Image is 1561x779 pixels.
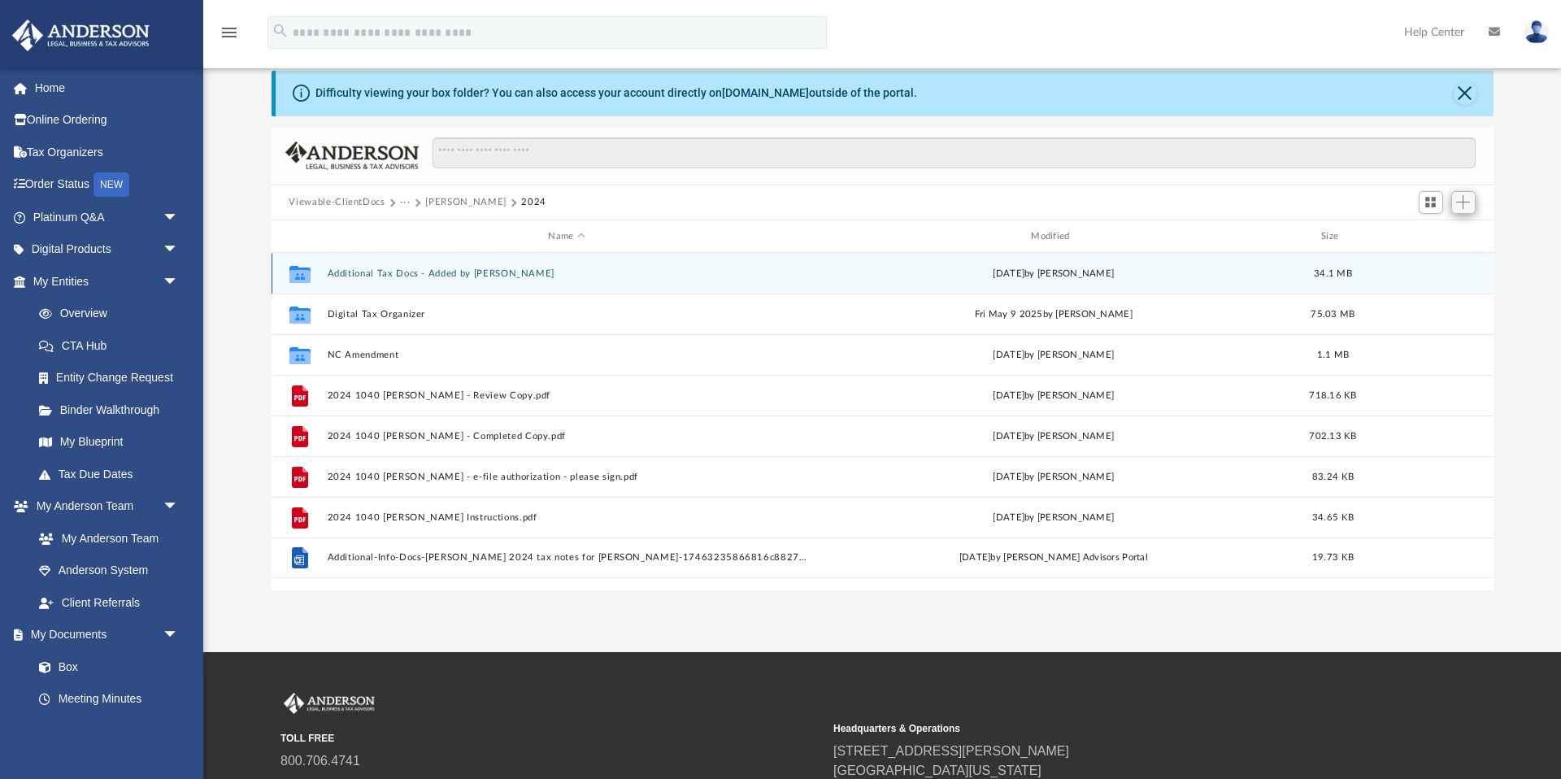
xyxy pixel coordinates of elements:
[23,651,187,683] a: Box
[814,511,1294,525] div: [DATE] by [PERSON_NAME]
[521,195,546,210] button: 2024
[814,389,1294,403] div: [DATE] by [PERSON_NAME]
[23,298,203,330] a: Overview
[814,429,1294,444] div: [DATE] by [PERSON_NAME]
[326,229,806,244] div: Name
[23,426,195,459] a: My Blueprint
[11,72,203,104] a: Home
[272,22,289,40] i: search
[1311,310,1354,319] span: 75.03 MB
[23,394,203,426] a: Binder Walkthrough
[11,104,203,137] a: Online Ordering
[400,195,411,210] button: ···
[1419,191,1443,214] button: Switch to Grid View
[1309,432,1356,441] span: 702.13 KB
[1524,20,1549,44] img: User Pic
[23,555,195,587] a: Anderson System
[11,233,203,266] a: Digital Productsarrow_drop_down
[23,586,195,619] a: Client Referrals
[11,136,203,168] a: Tax Organizers
[814,307,1294,322] div: Fri May 9 2025 by [PERSON_NAME]
[814,551,1294,566] div: [DATE] by [PERSON_NAME] Advisors Portal
[833,721,1375,736] small: Headquarters & Operations
[280,754,360,768] a: 800.706.4741
[722,86,809,99] a: [DOMAIN_NAME]
[11,168,203,202] a: Order StatusNEW
[23,715,187,747] a: Forms Library
[1451,191,1476,214] button: Add
[23,362,203,394] a: Entity Change Request
[327,350,807,360] button: NC Amendment
[93,172,129,197] div: NEW
[1311,472,1353,481] span: 83.24 KB
[1311,513,1353,522] span: 34.65 KB
[1454,82,1476,105] button: Close
[7,20,154,51] img: Anderson Advisors Platinum Portal
[327,512,807,523] button: 2024 1040 [PERSON_NAME] Instructions.pdf
[272,253,1494,590] div: grid
[814,470,1294,485] div: [DATE] by [PERSON_NAME]
[11,201,203,233] a: Platinum Q&Aarrow_drop_down
[813,229,1293,244] div: Modified
[11,619,195,651] a: My Documentsarrow_drop_down
[1311,554,1353,563] span: 19.73 KB
[327,309,807,320] button: Digital Tax Organizer
[278,229,319,244] div: id
[814,348,1294,363] div: [DATE] by [PERSON_NAME]
[833,744,1069,758] a: [STREET_ADDRESS][PERSON_NAME]
[425,195,506,210] button: [PERSON_NAME]
[23,683,195,716] a: Meeting Minutes
[327,268,807,279] button: Additional Tax Docs - Added by [PERSON_NAME]
[163,265,195,298] span: arrow_drop_down
[1314,269,1352,278] span: 34.1 MB
[280,731,822,746] small: TOLL FREE
[327,431,807,442] button: 2024 1040 [PERSON_NAME] - Completed Copy.pdf
[289,195,385,210] button: Viewable-ClientDocs
[1300,229,1365,244] div: Size
[23,458,203,490] a: Tax Due Dates
[327,472,807,482] button: 2024 1040 [PERSON_NAME] - e-file authorization - please sign.pdf
[220,23,239,42] i: menu
[11,265,203,298] a: My Entitiesarrow_drop_down
[327,390,807,401] button: 2024 1040 [PERSON_NAME] - Review Copy.pdf
[1316,350,1349,359] span: 1.1 MB
[433,137,1475,168] input: Search files and folders
[163,201,195,234] span: arrow_drop_down
[220,31,239,42] a: menu
[327,553,807,564] button: Additional-Info-Docs-[PERSON_NAME] 2024 tax notes for [PERSON_NAME]-17463235866816c882710a4.docx
[814,267,1294,281] div: [DATE] by [PERSON_NAME]
[23,329,203,362] a: CTA Hub
[23,522,187,555] a: My Anderson Team
[280,693,378,714] img: Anderson Advisors Platinum Portal
[1372,229,1486,244] div: id
[163,619,195,652] span: arrow_drop_down
[163,490,195,524] span: arrow_drop_down
[833,764,1041,777] a: [GEOGRAPHIC_DATA][US_STATE]
[163,233,195,267] span: arrow_drop_down
[315,85,917,102] div: Difficulty viewing your box folder? You can also access your account directly on outside of the p...
[1309,391,1356,400] span: 718.16 KB
[11,490,195,523] a: My Anderson Teamarrow_drop_down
